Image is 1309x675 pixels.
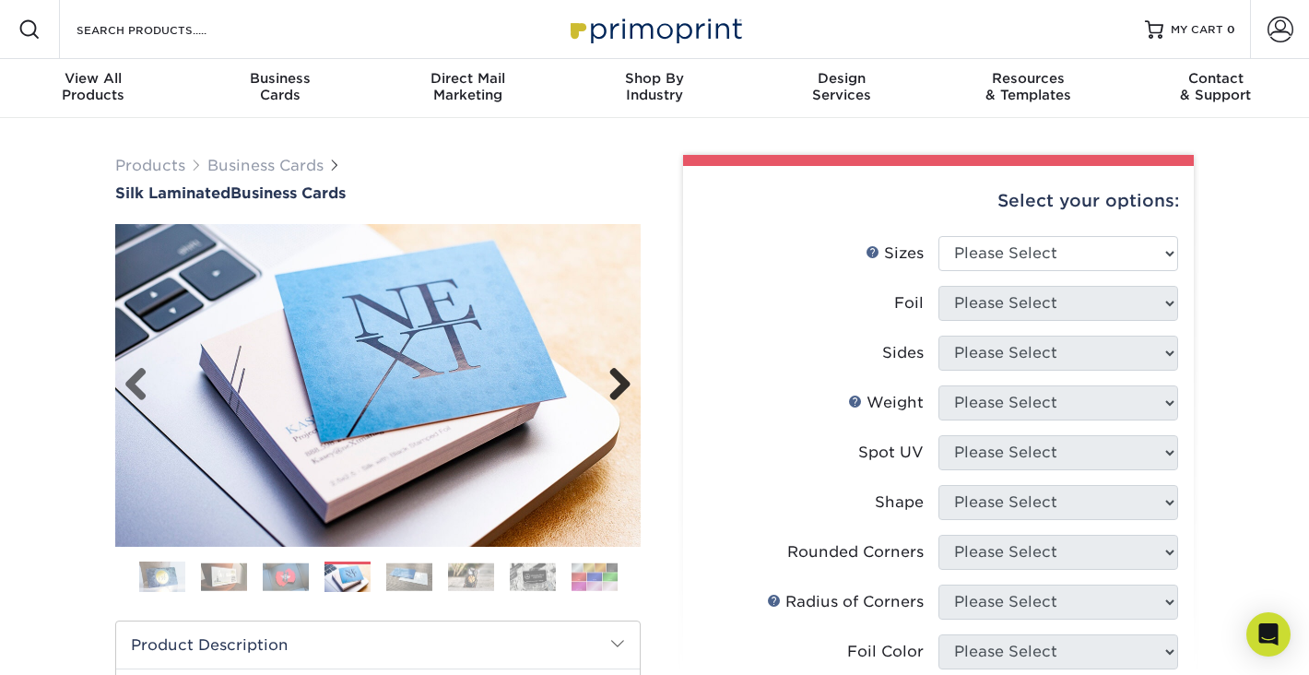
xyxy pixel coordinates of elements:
[1171,22,1223,38] span: MY CART
[847,641,924,663] div: Foil Color
[935,70,1122,103] div: & Templates
[448,562,494,591] img: Business Cards 06
[767,591,924,613] div: Radius of Corners
[115,157,185,174] a: Products
[187,70,374,103] div: Cards
[116,622,640,669] h2: Product Description
[561,70,749,87] span: Shop By
[866,243,924,265] div: Sizes
[1122,70,1309,87] span: Contact
[386,562,432,591] img: Business Cards 05
[1246,612,1291,657] div: Open Intercom Messenger
[882,342,924,364] div: Sides
[139,554,185,600] img: Business Cards 01
[75,18,254,41] input: SEARCH PRODUCTS.....
[935,59,1122,118] a: Resources& Templates
[787,541,924,563] div: Rounded Corners
[748,59,935,118] a: DesignServices
[894,292,924,314] div: Foil
[748,70,935,103] div: Services
[561,59,749,118] a: Shop ByIndustry
[1227,23,1235,36] span: 0
[875,491,924,514] div: Shape
[748,70,935,87] span: Design
[115,184,641,202] h1: Business Cards
[187,59,374,118] a: BusinessCards
[201,562,247,591] img: Business Cards 02
[698,166,1179,236] div: Select your options:
[374,59,561,118] a: Direct MailMarketing
[935,70,1122,87] span: Resources
[115,224,641,547] img: Silk Laminated 04
[207,157,324,174] a: Business Cards
[858,442,924,464] div: Spot UV
[115,184,230,202] span: Silk Laminated
[572,562,618,591] img: Business Cards 08
[187,70,374,87] span: Business
[1122,70,1309,103] div: & Support
[263,562,309,591] img: Business Cards 03
[562,9,747,49] img: Primoprint
[374,70,561,103] div: Marketing
[324,564,371,593] img: Business Cards 04
[561,70,749,103] div: Industry
[115,184,641,202] a: Silk LaminatedBusiness Cards
[1122,59,1309,118] a: Contact& Support
[374,70,561,87] span: Direct Mail
[510,562,556,591] img: Business Cards 07
[848,392,924,414] div: Weight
